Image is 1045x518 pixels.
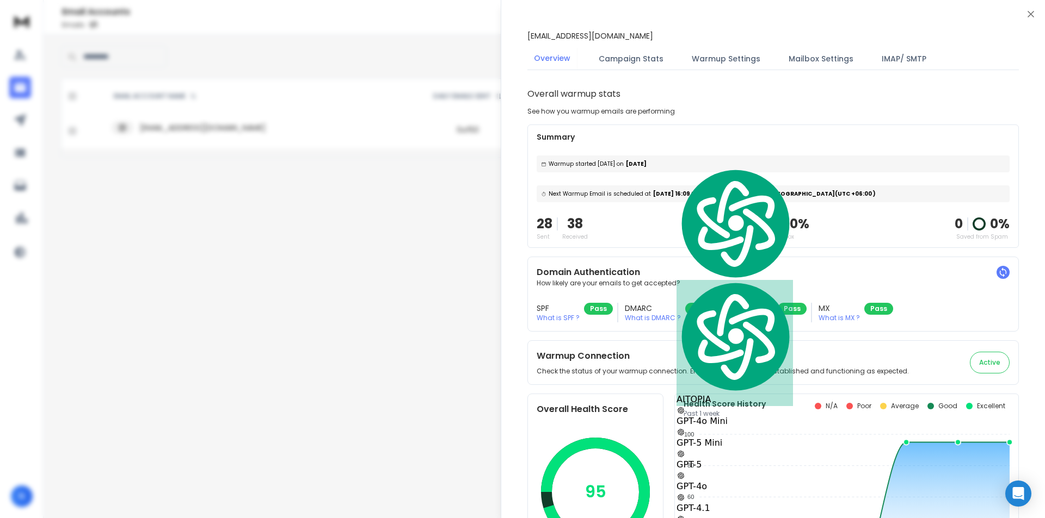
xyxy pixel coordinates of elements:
p: 38 [562,215,588,233]
p: 28 [537,215,552,233]
h1: Overall warmup stats [527,88,620,101]
span: Warmup started [DATE] on [549,160,624,168]
div: [DATE] [537,155,1010,172]
p: Good [938,402,957,410]
img: gpt-black.svg [677,428,685,436]
p: Average [891,402,919,410]
img: gpt-black.svg [677,406,685,415]
h2: Overall Health Score [537,403,654,416]
img: gpt-black.svg [677,450,685,458]
h3: DMARC [625,303,681,314]
p: 95 [585,482,606,502]
img: logo.svg [677,280,793,393]
h2: Domain Authentication [537,266,1010,279]
div: GPT-4.1 [677,493,793,515]
img: logo.svg [677,167,793,280]
img: gpt-black.svg [677,493,685,502]
p: What is DMARC ? [625,314,681,322]
p: Sent [537,233,552,241]
div: AITOPIA [677,280,793,406]
p: Poor [857,402,871,410]
p: Summary [537,132,1010,142]
p: What is SPF ? [537,314,580,322]
img: gpt-black.svg [677,471,685,480]
div: [DATE] 16:09 PM [GEOGRAPHIC_DATA]/[GEOGRAPHIC_DATA] (UTC +06:00 ) [537,185,1010,202]
p: 0 % [990,215,1010,233]
div: GPT-5 [677,450,793,471]
span: Next Warmup Email is scheduled at [549,190,651,198]
button: Active [970,352,1010,373]
p: How likely are your emails to get accepted? [537,279,1010,288]
p: Saved from Spam [955,233,1010,241]
p: Received [562,233,588,241]
h2: Warmup Connection [537,350,909,363]
strong: 0 [955,215,963,233]
p: Excellent [977,402,1005,410]
p: What is MX ? [819,314,860,322]
div: Pass [864,303,893,315]
p: [EMAIL_ADDRESS][DOMAIN_NAME] [527,30,653,41]
div: Pass [584,303,613,315]
button: Mailbox Settings [782,47,860,71]
button: Warmup Settings [685,47,767,71]
div: GPT-5 Mini [677,428,793,450]
div: GPT-4o Mini [677,406,793,428]
button: Overview [527,46,577,71]
h3: SPF [537,303,580,314]
p: Check the status of your warmup connection. Ensure that it is properly established and functionin... [537,367,909,376]
h3: MX [819,303,860,314]
div: Open Intercom Messenger [1005,480,1031,507]
p: N/A [826,402,838,410]
button: Campaign Stats [592,47,670,71]
p: See how you warmup emails are performing [527,107,675,116]
div: GPT-4o [677,471,793,493]
button: IMAP/ SMTP [875,47,933,71]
